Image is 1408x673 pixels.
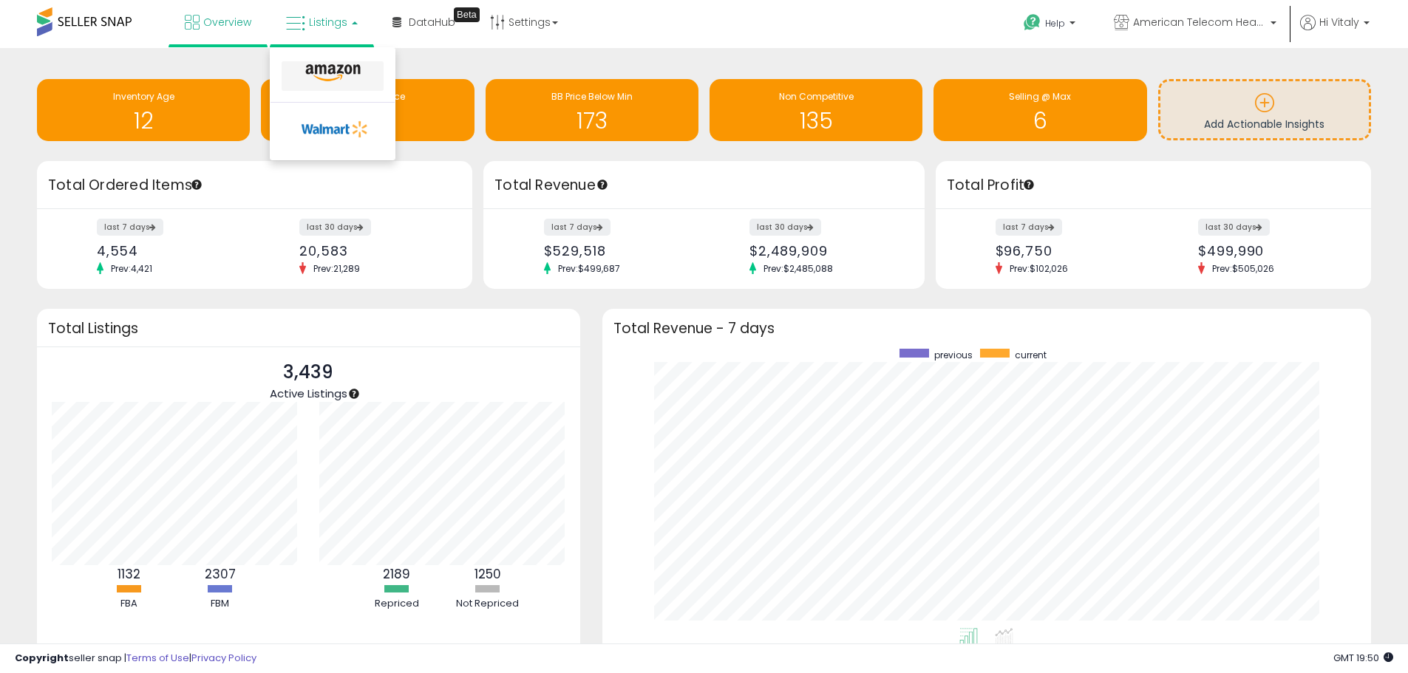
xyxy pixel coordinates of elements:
label: last 7 days [996,219,1062,236]
span: Overview [203,15,251,30]
span: Prev: $102,026 [1002,262,1075,275]
div: seller snap | | [15,652,256,666]
i: Get Help [1023,13,1041,32]
div: Tooltip anchor [454,7,480,22]
span: Active Listings [270,386,347,401]
p: 3,439 [270,358,347,386]
span: Add Actionable Insights [1204,117,1324,131]
a: Needs to Reprice 876 [261,79,474,141]
h3: Total Profit [947,175,1360,196]
h1: 173 [493,109,691,133]
label: last 30 days [749,219,821,236]
div: 4,554 [97,243,244,259]
span: Prev: $2,485,088 [756,262,840,275]
a: Inventory Age 12 [37,79,250,141]
div: $96,750 [996,243,1143,259]
span: DataHub [409,15,455,30]
a: Terms of Use [126,651,189,665]
h1: 135 [717,109,915,133]
span: Listings [309,15,347,30]
h1: 876 [268,109,466,133]
span: Prev: 4,421 [103,262,160,275]
b: 2189 [383,565,410,583]
label: last 30 days [1198,219,1270,236]
h1: 6 [941,109,1139,133]
span: Non Competitive [779,90,854,103]
label: last 7 days [544,219,611,236]
div: Tooltip anchor [190,178,203,191]
span: Inventory Age [113,90,174,103]
div: FBA [85,597,174,611]
span: previous [934,349,973,361]
a: BB Price Below Min 173 [486,79,698,141]
b: 2307 [205,565,236,583]
b: 1132 [118,565,140,583]
span: current [1015,349,1047,361]
label: last 30 days [299,219,371,236]
a: Non Competitive 135 [710,79,922,141]
div: $529,518 [544,243,693,259]
a: Add Actionable Insights [1160,81,1369,138]
div: Tooltip anchor [596,178,609,191]
div: FBM [176,597,265,611]
div: 20,583 [299,243,446,259]
h3: Total Ordered Items [48,175,461,196]
a: Selling @ Max 6 [933,79,1146,141]
span: BB Price Below Min [551,90,633,103]
a: Privacy Policy [191,651,256,665]
div: $499,990 [1198,243,1345,259]
h3: Total Revenue [494,175,914,196]
span: Prev: $505,026 [1205,262,1282,275]
span: Prev: $499,687 [551,262,628,275]
label: last 7 days [97,219,163,236]
div: $2,489,909 [749,243,899,259]
span: American Telecom Headquarters [1133,15,1266,30]
span: 2025-09-10 19:50 GMT [1333,651,1393,665]
span: Needs to Reprice [330,90,405,103]
strong: Copyright [15,651,69,665]
div: Tooltip anchor [1022,178,1035,191]
span: Hi Vitaly [1319,15,1359,30]
div: Not Repriced [443,597,532,611]
h1: 12 [44,109,242,133]
h3: Total Revenue - 7 days [613,323,1360,334]
div: Repriced [353,597,441,611]
h3: Total Listings [48,323,569,334]
a: Help [1012,2,1090,48]
span: Help [1045,17,1065,30]
b: 1250 [475,565,501,583]
span: Selling @ Max [1009,90,1071,103]
span: Prev: 21,289 [306,262,367,275]
div: Tooltip anchor [347,387,361,400]
a: Hi Vitaly [1300,15,1370,48]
